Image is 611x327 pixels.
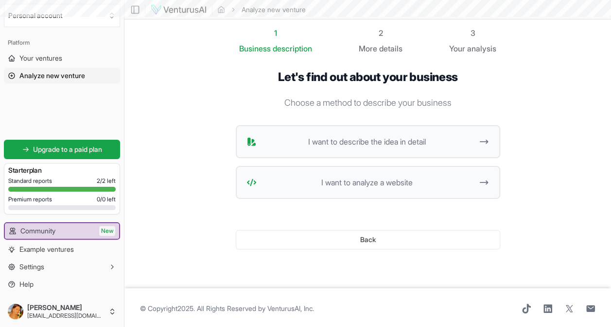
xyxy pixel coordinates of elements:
[27,303,105,312] span: [PERSON_NAME]
[4,35,120,50] div: Platform
[8,304,23,319] img: ACg8ocKlKkvI4K9SzU6OUF7Ec79s76siy6E8zCLNsPfvovzpwvofmKdI=s96-c
[4,50,120,66] a: Your ventures
[33,145,102,154] span: Upgrade to a paid plan
[379,44,402,53] span: details
[4,259,120,275] button: Settings
[19,279,34,289] span: Help
[4,242,120,257] a: Example ventures
[99,226,115,236] span: New
[239,43,271,54] span: Business
[8,196,52,203] span: Premium reports
[236,166,500,199] button: I want to analyze a website
[449,27,496,39] div: 3
[236,230,500,249] button: Back
[8,177,52,185] span: Standard reports
[236,96,500,110] p: Choose a method to describe your business
[359,43,377,54] span: More
[19,53,62,63] span: Your ventures
[20,226,55,236] span: Community
[236,125,500,158] button: I want to describe the idea in detail
[19,71,85,81] span: Analyze new venture
[4,140,120,159] a: Upgrade to a paid plan
[467,44,496,53] span: analysis
[19,262,44,272] span: Settings
[359,27,402,39] div: 2
[236,70,500,84] h1: Let's find out about your business
[8,165,116,175] h3: Starter plan
[261,136,473,147] span: I want to describe the idea in detail
[19,245,74,254] span: Example ventures
[5,223,119,239] a: CommunityNew
[97,196,116,203] span: 0 / 0 left
[267,304,313,312] a: VenturusAI, Inc
[4,300,120,323] button: [PERSON_NAME][EMAIL_ADDRESS][DOMAIN_NAME]
[27,312,105,320] span: [EMAIL_ADDRESS][DOMAIN_NAME]
[261,177,473,188] span: I want to analyze a website
[449,43,465,54] span: Your
[4,68,120,83] a: Analyze new venture
[4,277,120,292] a: Help
[140,304,314,313] span: © Copyright 2025 . All Rights Reserved by .
[273,44,312,53] span: description
[239,27,312,39] div: 1
[97,177,116,185] span: 2 / 2 left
